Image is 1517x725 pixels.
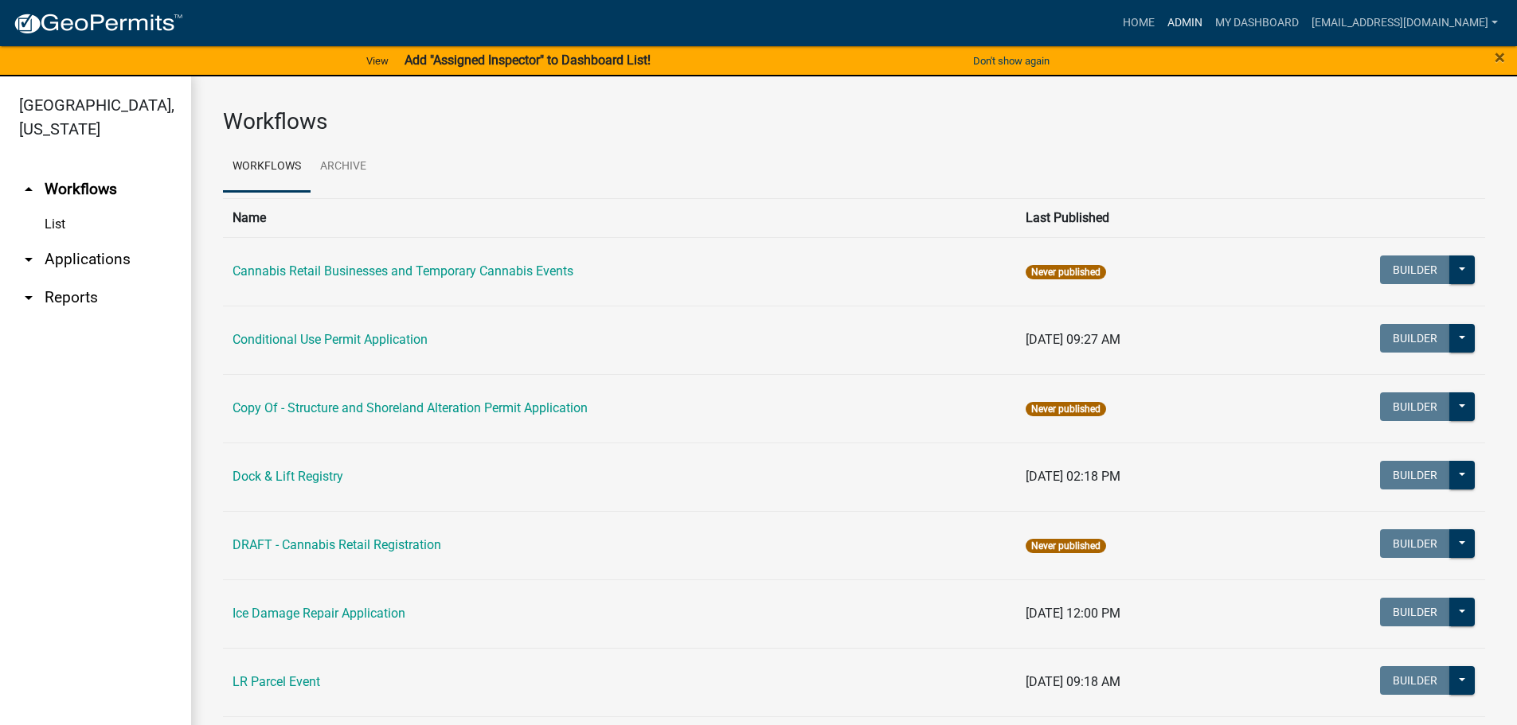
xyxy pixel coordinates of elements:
[1026,469,1120,484] span: [DATE] 02:18 PM
[405,53,651,68] strong: Add "Assigned Inspector" to Dashboard List!
[233,606,405,621] a: Ice Damage Repair Application
[1380,598,1450,626] button: Builder
[1026,402,1106,416] span: Never published
[1380,392,1450,421] button: Builder
[223,198,1016,237] th: Name
[1380,666,1450,695] button: Builder
[1016,198,1249,237] th: Last Published
[19,180,38,199] i: arrow_drop_up
[223,142,311,193] a: Workflows
[233,332,428,347] a: Conditional Use Permit Application
[967,48,1056,74] button: Don't show again
[1026,606,1120,621] span: [DATE] 12:00 PM
[311,142,376,193] a: Archive
[1026,539,1106,553] span: Never published
[1209,8,1305,38] a: My Dashboard
[1380,255,1450,284] button: Builder
[1305,8,1504,38] a: [EMAIL_ADDRESS][DOMAIN_NAME]
[233,400,588,415] a: Copy Of - Structure and Shoreland Alteration Permit Application
[1495,48,1505,67] button: Close
[1380,529,1450,558] button: Builder
[223,108,1485,135] h3: Workflows
[360,48,395,74] a: View
[233,537,441,552] a: DRAFT - Cannabis Retail Registration
[19,288,38,307] i: arrow_drop_down
[1380,324,1450,353] button: Builder
[19,250,38,269] i: arrow_drop_down
[1495,46,1505,68] span: ×
[1116,8,1161,38] a: Home
[1026,674,1120,689] span: [DATE] 09:18 AM
[233,469,343,484] a: Dock & Lift Registry
[233,674,320,689] a: LR Parcel Event
[1380,461,1450,489] button: Builder
[1026,332,1120,347] span: [DATE] 09:27 AM
[233,263,573,279] a: Cannabis Retail Businesses and Temporary Cannabis Events
[1161,8,1209,38] a: Admin
[1026,265,1106,279] span: Never published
